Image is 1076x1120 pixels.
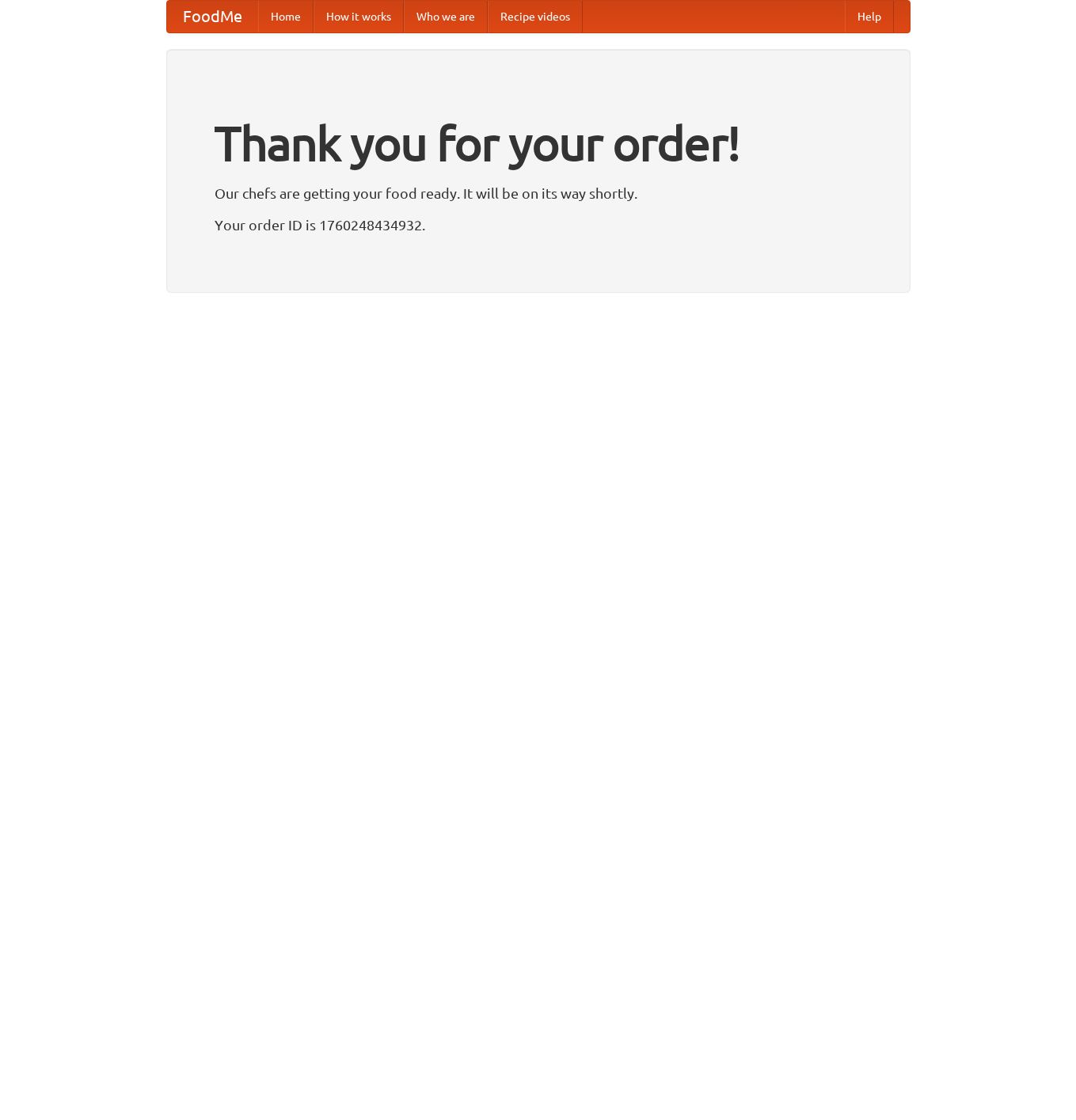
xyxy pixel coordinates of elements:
a: Recipe videos [488,1,583,32]
a: How it works [314,1,404,32]
h1: Thank you for your order! [215,105,862,181]
a: Who we are [404,1,488,32]
p: Your order ID is 1760248434932. [215,213,862,237]
a: Help [845,1,894,32]
a: Home [258,1,314,32]
p: Our chefs are getting your food ready. It will be on its way shortly. [215,181,862,205]
a: FoodMe [167,1,258,32]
